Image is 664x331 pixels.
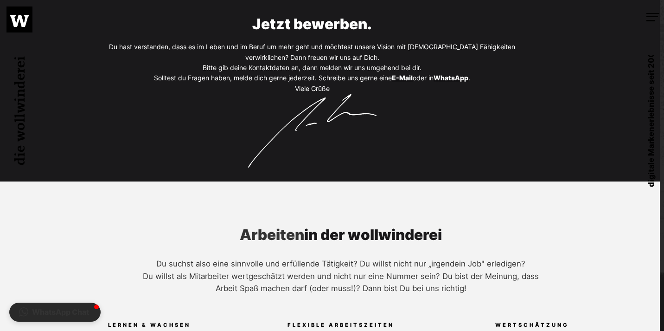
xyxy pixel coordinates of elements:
h2: in der wollwinderei [54,227,628,243]
p: Du suchst also eine sinnvolle und erfüllende Tätigkeit? Du willst nicht nur „irgendein Job" erle... [54,258,628,295]
h1: die wollwinderei [10,45,36,175]
em: Arbeiten [240,226,304,244]
button: WhatsApp Chat [9,303,101,322]
a: WhatsApp [434,74,468,82]
p: Bitte gib deine Kontaktdaten an, dann melden wir uns umgehend bei dir. Solltest du Fragen haben, ... [105,63,519,84]
p: Viele Grüße [105,84,519,94]
a: E-Mail [392,74,413,82]
img: Logo wollwinder [10,15,29,27]
p: Du hast verstanden, dass es im Leben und im Beruf um mehr geht und möchtest unsere Vision mit [DE... [105,42,519,63]
a: Jetzt bewerben. [252,15,372,33]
